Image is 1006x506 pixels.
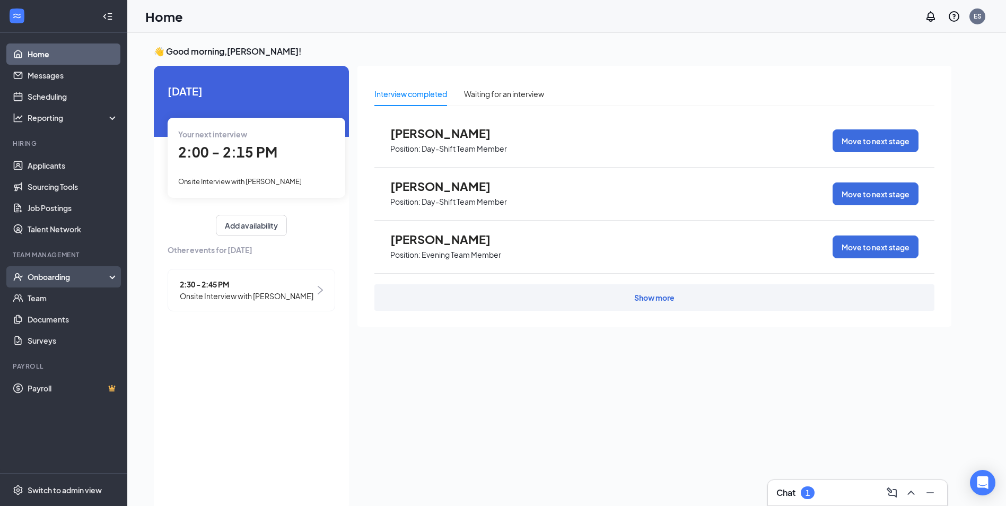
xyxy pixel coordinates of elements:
[833,235,918,258] button: Move to next stage
[390,144,421,154] p: Position:
[28,176,118,197] a: Sourcing Tools
[422,250,501,260] p: Evening Team Member
[180,290,313,302] span: Onsite Interview with [PERSON_NAME]
[28,43,118,65] a: Home
[178,177,302,186] span: Onsite Interview with [PERSON_NAME]
[374,88,447,100] div: Interview completed
[28,219,118,240] a: Talent Network
[28,330,118,351] a: Surveys
[806,488,810,498] div: 1
[28,378,118,399] a: PayrollCrown
[13,272,23,282] svg: UserCheck
[390,126,507,140] span: [PERSON_NAME]
[216,215,287,236] button: Add availability
[390,179,507,193] span: [PERSON_NAME]
[422,197,507,207] p: Day-Shift Team Member
[28,86,118,107] a: Scheduling
[145,7,183,25] h1: Home
[13,485,23,495] svg: Settings
[168,244,335,256] span: Other events for [DATE]
[390,197,421,207] p: Position:
[154,46,951,57] h3: 👋 Good morning, [PERSON_NAME] !
[28,155,118,176] a: Applicants
[28,197,118,219] a: Job Postings
[776,487,795,499] h3: Chat
[28,112,119,123] div: Reporting
[28,272,109,282] div: Onboarding
[102,11,113,22] svg: Collapse
[168,83,335,99] span: [DATE]
[833,129,918,152] button: Move to next stage
[180,278,313,290] span: 2:30 - 2:45 PM
[905,486,917,499] svg: ChevronUp
[464,88,544,100] div: Waiting for an interview
[28,485,102,495] div: Switch to admin view
[974,12,982,21] div: ES
[634,292,675,303] div: Show more
[970,470,995,495] div: Open Intercom Messenger
[13,112,23,123] svg: Analysis
[924,10,937,23] svg: Notifications
[13,139,116,148] div: Hiring
[178,143,277,161] span: 2:00 - 2:15 PM
[922,484,939,501] button: Minimize
[883,484,900,501] button: ComposeMessage
[422,144,507,154] p: Day-Shift Team Member
[833,182,918,205] button: Move to next stage
[28,309,118,330] a: Documents
[13,362,116,371] div: Payroll
[28,65,118,86] a: Messages
[924,486,937,499] svg: Minimize
[12,11,22,21] svg: WorkstreamLogo
[390,232,507,246] span: [PERSON_NAME]
[903,484,920,501] button: ChevronUp
[178,129,247,139] span: Your next interview
[28,287,118,309] a: Team
[390,250,421,260] p: Position:
[13,250,116,259] div: Team Management
[948,10,960,23] svg: QuestionInfo
[886,486,898,499] svg: ComposeMessage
